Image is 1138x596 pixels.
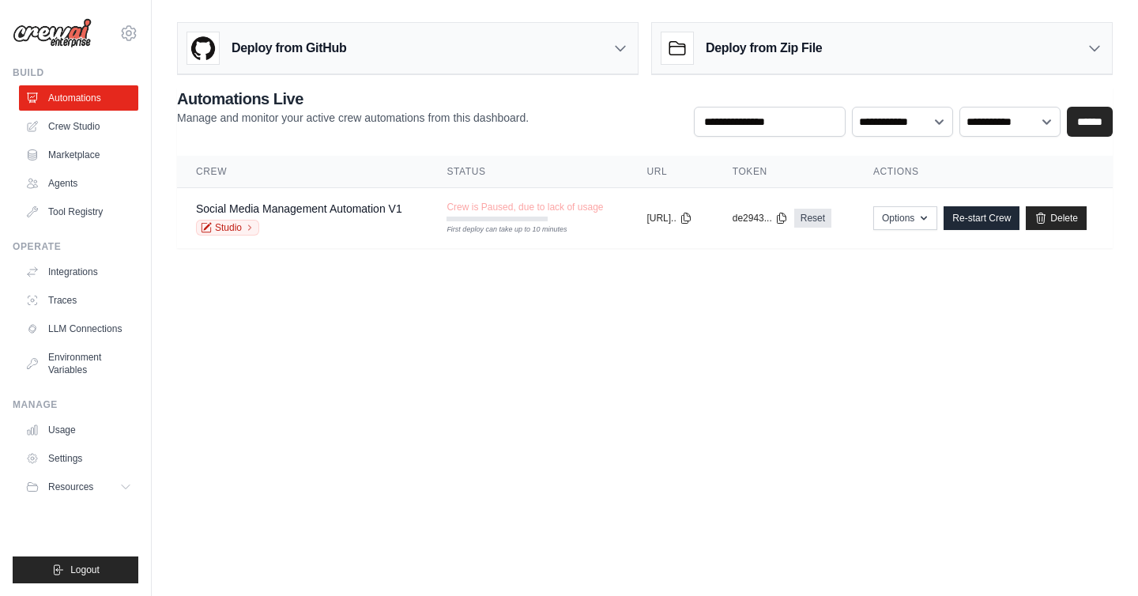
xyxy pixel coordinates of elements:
[177,88,529,110] h2: Automations Live
[187,32,219,64] img: GitHub Logo
[19,345,138,383] a: Environment Variables
[177,156,428,188] th: Crew
[13,556,138,583] button: Logout
[447,224,548,236] div: First deploy can take up to 10 minutes
[944,206,1019,230] a: Re-start Crew
[13,398,138,411] div: Manage
[19,288,138,313] a: Traces
[19,446,138,471] a: Settings
[19,474,138,500] button: Resources
[70,564,100,576] span: Logout
[19,199,138,224] a: Tool Registry
[794,209,831,228] a: Reset
[873,206,937,230] button: Options
[1026,206,1087,230] a: Delete
[447,201,603,213] span: Crew is Paused, due to lack of usage
[19,171,138,196] a: Agents
[19,259,138,285] a: Integrations
[627,156,713,188] th: URL
[48,481,93,493] span: Resources
[232,39,346,58] h3: Deploy from GitHub
[733,212,788,224] button: de2943...
[196,220,259,236] a: Studio
[428,156,627,188] th: Status
[19,417,138,443] a: Usage
[13,240,138,253] div: Operate
[854,156,1113,188] th: Actions
[177,110,529,126] p: Manage and monitor your active crew automations from this dashboard.
[19,114,138,139] a: Crew Studio
[196,202,402,215] a: Social Media Management Automation V1
[13,18,92,48] img: Logo
[13,66,138,79] div: Build
[19,316,138,341] a: LLM Connections
[19,142,138,168] a: Marketplace
[19,85,138,111] a: Automations
[714,156,854,188] th: Token
[706,39,822,58] h3: Deploy from Zip File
